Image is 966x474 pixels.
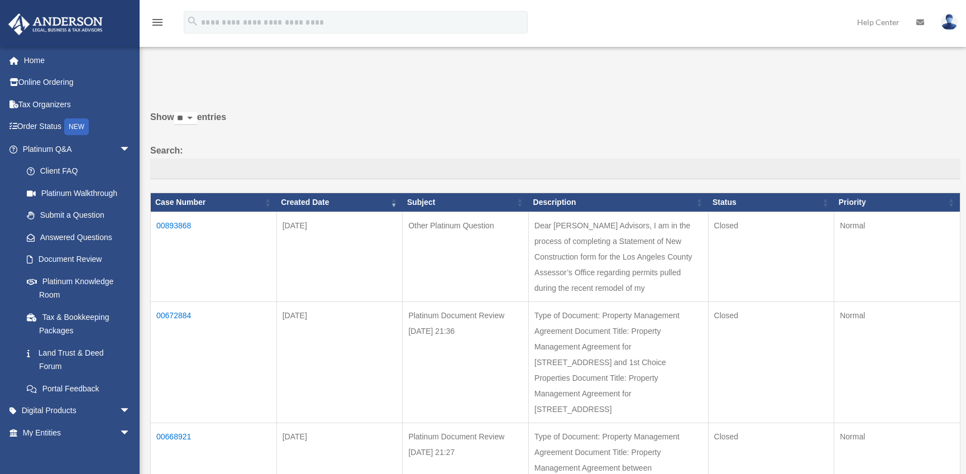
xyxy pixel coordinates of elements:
a: Document Review [16,248,142,271]
label: Search: [150,143,960,180]
label: Show entries [150,109,960,136]
td: Type of Document: Property Management Agreement Document Title: Property Management Agreement for... [529,301,708,423]
img: Anderson Advisors Platinum Portal [5,13,106,35]
a: Portal Feedback [16,377,142,400]
a: Online Ordering [8,71,147,94]
td: Platinum Document Review [DATE] 21:36 [403,301,529,423]
a: Home [8,49,147,71]
th: Created Date: activate to sort column ascending [276,193,403,212]
div: NEW [64,118,89,135]
a: Submit a Question [16,204,142,227]
a: Platinum Knowledge Room [16,270,142,306]
a: Client FAQ [16,160,142,183]
th: Case Number: activate to sort column ascending [151,193,277,212]
td: Dear [PERSON_NAME] Advisors, I am in the process of completing a Statement of New Construction fo... [529,212,708,301]
a: Platinum Walkthrough [16,182,142,204]
td: [DATE] [276,301,403,423]
td: Normal [834,301,960,423]
select: Showentries [174,112,197,125]
a: menu [151,20,164,29]
a: Tax & Bookkeeping Packages [16,306,142,342]
th: Subject: activate to sort column ascending [403,193,529,212]
td: Normal [834,212,960,301]
a: Digital Productsarrow_drop_down [8,400,147,422]
td: Closed [708,212,834,301]
td: Other Platinum Question [403,212,529,301]
a: Answered Questions [16,226,136,248]
td: [DATE] [276,212,403,301]
a: Land Trust & Deed Forum [16,342,142,377]
input: Search: [150,159,960,180]
i: search [186,15,199,27]
th: Description: activate to sort column ascending [529,193,708,212]
span: arrow_drop_down [119,400,142,423]
th: Status: activate to sort column ascending [708,193,834,212]
a: Order StatusNEW [8,116,147,138]
span: arrow_drop_down [119,138,142,161]
a: My Entitiesarrow_drop_down [8,422,147,444]
a: Tax Organizers [8,93,147,116]
th: Priority: activate to sort column ascending [834,193,960,212]
td: 00893868 [151,212,277,301]
img: User Pic [941,14,958,30]
a: Platinum Q&Aarrow_drop_down [8,138,142,160]
td: Closed [708,301,834,423]
td: 00672884 [151,301,277,423]
i: menu [151,16,164,29]
span: arrow_drop_down [119,422,142,444]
